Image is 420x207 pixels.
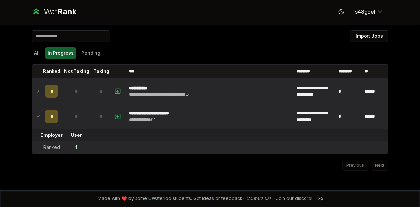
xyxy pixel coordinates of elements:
p: Taking [94,68,109,74]
button: Import Jobs [350,30,388,42]
p: Not Taking [64,68,89,74]
div: Join our discord! [276,195,312,202]
button: s48goel [350,6,388,18]
a: Contact us! [246,196,271,201]
button: In Progress [45,47,76,59]
a: WatRank [31,7,76,17]
div: 1 [75,144,77,151]
span: Rank [57,7,76,16]
span: Made with ❤️ by some UWaterloo students. Got ideas or feedback? [98,195,271,202]
td: Employer [42,129,61,141]
div: Ranked [43,144,60,151]
button: All [31,47,42,59]
td: User [61,129,92,141]
button: Pending [79,47,103,59]
div: Wat [44,7,76,17]
p: Ranked [43,68,60,74]
span: s48goel [355,8,375,16]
